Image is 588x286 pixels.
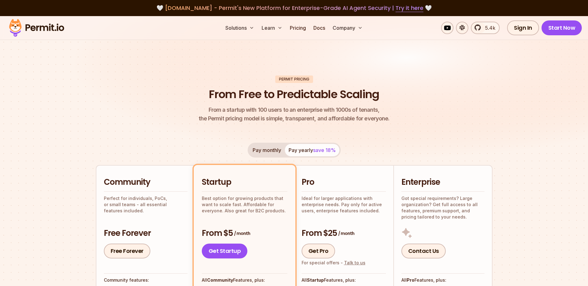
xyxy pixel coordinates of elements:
[542,20,582,35] a: Start Now
[401,244,446,258] a: Contact Us
[202,228,287,239] h3: From $5
[104,228,188,239] h3: Free Forever
[165,4,423,12] span: [DOMAIN_NAME] - Permit's New Platform for Enterprise-Grade AI Agent Security |
[15,4,573,12] div: 🤍 🤍
[104,244,150,258] a: Free Forever
[302,260,365,266] div: For special offers -
[287,22,308,34] a: Pricing
[259,22,285,34] button: Learn
[202,195,287,214] p: Best option for growing products that want to scale fast. Affordable for everyone. Also great for...
[202,244,248,258] a: Get Startup
[223,22,257,34] button: Solutions
[302,228,386,239] h3: From $25
[302,177,386,188] h2: Pro
[507,20,539,35] a: Sign In
[207,277,233,283] strong: Community
[311,22,328,34] a: Docs
[396,4,423,12] a: Try it here
[407,277,414,283] strong: Pro
[249,144,285,156] button: Pay monthly
[481,24,495,32] span: 5.4k
[302,195,386,214] p: Ideal for larger applications with enterprise needs. Pay only for active users, enterprise featur...
[6,17,67,38] img: Permit logo
[202,177,287,188] h2: Startup
[275,76,313,83] div: Permit Pricing
[307,277,324,283] strong: Startup
[199,106,390,114] span: From a startup with 100 users to an enterprise with 1000s of tenants,
[104,195,188,214] p: Perfect for individuals, PoCs, or small teams - all essential features included.
[209,87,379,102] h1: From Free to Predictable Scaling
[234,230,250,236] span: / month
[302,277,386,283] h4: All Features, plus:
[202,277,287,283] h4: All Features, plus:
[401,195,484,220] p: Got special requirements? Large organization? Get full access to all features, premium support, a...
[330,22,365,34] button: Company
[401,177,484,188] h2: Enterprise
[199,106,390,123] p: the Permit pricing model is simple, transparent, and affordable for everyone.
[401,277,484,283] h4: All Features, plus:
[344,260,365,265] a: Talk to us
[302,244,335,258] a: Get Pro
[104,177,188,188] h2: Community
[471,22,500,34] a: 5.4k
[338,230,354,236] span: / month
[104,277,188,283] h4: Community features:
